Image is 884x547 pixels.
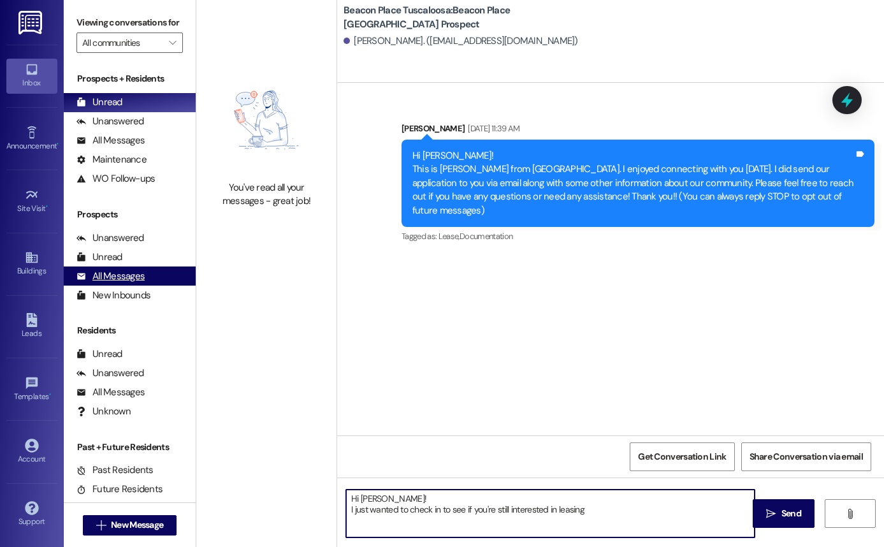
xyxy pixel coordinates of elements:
[76,270,145,283] div: All Messages
[76,231,144,245] div: Unanswered
[210,181,322,208] div: You've read all your messages - great job!
[64,441,196,454] div: Past + Future Residents
[76,115,144,128] div: Unanswered
[402,227,874,245] div: Tagged as:
[46,202,48,211] span: •
[76,367,144,380] div: Unanswered
[346,490,755,537] textarea: Hi [PERSON_NAME]! I just wanted to check in to see if you're still interested in leasing
[766,509,776,519] i: 
[210,65,322,175] img: empty-state
[6,184,57,219] a: Site Visit •
[845,509,855,519] i: 
[76,463,154,477] div: Past Residents
[412,149,854,217] div: Hi [PERSON_NAME]! This is [PERSON_NAME] from [GEOGRAPHIC_DATA]. I enjoyed connecting with you [DA...
[76,289,150,302] div: New Inbounds
[76,134,145,147] div: All Messages
[6,59,57,93] a: Inbox
[64,208,196,221] div: Prospects
[64,324,196,337] div: Residents
[64,72,196,85] div: Prospects + Residents
[76,347,122,361] div: Unread
[630,442,734,471] button: Get Conversation Link
[6,497,57,532] a: Support
[76,251,122,264] div: Unread
[76,96,122,109] div: Unread
[6,435,57,469] a: Account
[76,483,163,496] div: Future Residents
[96,520,106,530] i: 
[6,372,57,407] a: Templates •
[76,153,147,166] div: Maintenance
[111,518,163,532] span: New Message
[76,405,131,418] div: Unknown
[753,499,815,528] button: Send
[169,38,176,48] i: 
[638,450,726,463] span: Get Conversation Link
[465,122,519,135] div: [DATE] 11:39 AM
[402,122,874,140] div: [PERSON_NAME]
[344,4,598,31] b: Beacon Place Tuscaloosa: Beacon Place [GEOGRAPHIC_DATA] Prospect
[57,140,59,149] span: •
[49,390,51,399] span: •
[741,442,871,471] button: Share Conversation via email
[76,13,183,33] label: Viewing conversations for
[438,231,460,242] span: Lease ,
[83,515,177,536] button: New Message
[750,450,863,463] span: Share Conversation via email
[6,309,57,344] a: Leads
[6,247,57,281] a: Buildings
[781,507,801,520] span: Send
[344,34,578,48] div: [PERSON_NAME]. ([EMAIL_ADDRESS][DOMAIN_NAME])
[82,33,163,53] input: All communities
[18,11,45,34] img: ResiDesk Logo
[460,231,513,242] span: Documentation
[76,386,145,399] div: All Messages
[76,172,155,186] div: WO Follow-ups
